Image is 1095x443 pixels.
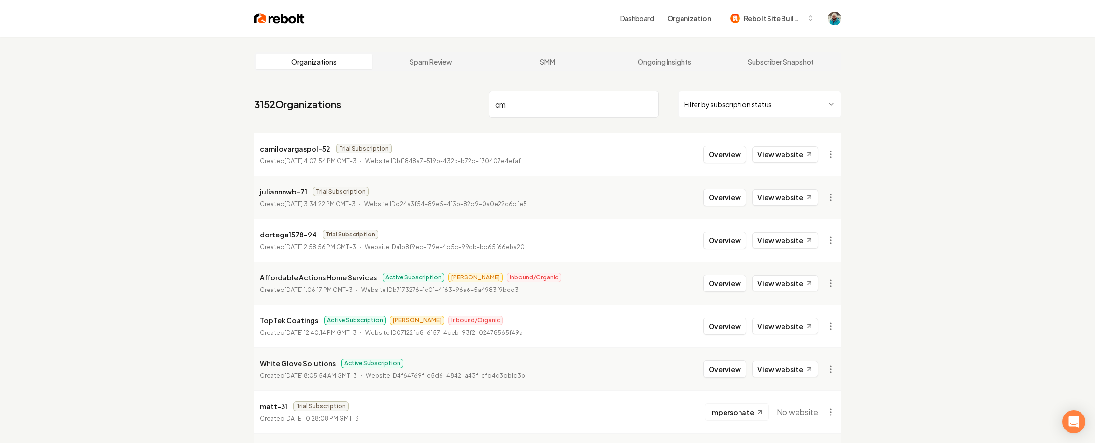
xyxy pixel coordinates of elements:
[323,230,378,239] span: Trial Subscription
[372,54,489,69] a: Spam Review
[260,156,356,166] p: Created
[284,286,353,293] time: [DATE] 1:06:17 PM GMT-3
[723,54,839,69] a: Subscriber Snapshot
[260,285,353,295] p: Created
[703,146,746,163] button: Overview
[703,232,746,249] button: Overview
[260,229,317,240] p: dortega1578-94
[256,54,373,69] a: Organizations
[284,243,356,250] time: [DATE] 2:58:56 PM GMT-3
[606,54,723,69] a: Ongoing Insights
[703,275,746,292] button: Overview
[730,14,740,23] img: Rebolt Site Builder
[752,318,818,334] a: View website
[336,144,392,153] span: Trial Subscription
[390,316,444,325] span: [PERSON_NAME]
[341,359,403,368] span: Active Subscription
[260,401,287,412] p: matt-31
[662,10,717,27] button: Organization
[260,414,359,424] p: Created
[710,407,754,417] span: Impersonate
[260,358,336,369] p: White Glove Solutions
[260,242,356,252] p: Created
[705,403,769,421] button: Impersonate
[620,14,654,23] a: Dashboard
[260,272,377,283] p: Affordable Actions Home Services
[752,361,818,377] a: View website
[293,401,349,411] span: Trial Subscription
[284,329,356,336] time: [DATE] 12:40:14 PM GMT-3
[324,316,386,325] span: Active Subscription
[361,285,519,295] p: Website ID b7173276-1c01-4f63-96a6-5a4983f9bcd3
[752,189,818,206] a: View website
[752,146,818,163] a: View website
[744,14,803,24] span: Rebolt Site Builder
[284,200,356,208] time: [DATE] 3:34:22 PM GMT-3
[507,273,561,282] span: Inbound/Organic
[254,97,341,111] a: 3152Organizations
[448,316,503,325] span: Inbound/Organic
[489,54,606,69] a: SMM
[284,415,359,422] time: [DATE] 10:28:08 PM GMT-3
[313,187,369,196] span: Trial Subscription
[260,143,330,154] p: camilovargaspol-52
[383,273,444,282] span: Active Subscription
[284,372,357,379] time: [DATE] 8:05:54 AM GMT-3
[260,371,357,381] p: Created
[366,371,525,381] p: Website ID 4f64769f-e5d6-4842-a43f-efd4c3db1c3b
[365,242,525,252] p: Website ID a1b8f9ec-f79e-4d5c-99cb-bd65f66eba20
[828,12,841,25] button: Open user button
[284,157,356,165] time: [DATE] 4:07:54 PM GMT-3
[365,156,521,166] p: Website ID bf1848a7-519b-432b-b72d-f30407e4efaf
[365,328,523,338] p: Website ID 07122fd8-6157-4ceb-93f2-02478565f49a
[448,273,503,282] span: [PERSON_NAME]
[254,12,305,25] img: Rebolt Logo
[828,12,841,25] img: Breno Sales
[703,318,746,335] button: Overview
[1062,410,1085,433] div: Open Intercom Messenger
[260,186,307,197] p: juliannnwb-71
[489,91,659,118] input: Search by name or ID
[703,360,746,378] button: Overview
[703,189,746,206] button: Overview
[260,315,318,326] p: TopTek Coatings
[364,199,527,209] p: Website ID d24a3f54-89e5-413b-82d9-0a0e22c6dfe5
[752,232,818,249] a: View website
[260,328,356,338] p: Created
[260,199,356,209] p: Created
[752,275,818,291] a: View website
[777,406,818,418] span: No website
